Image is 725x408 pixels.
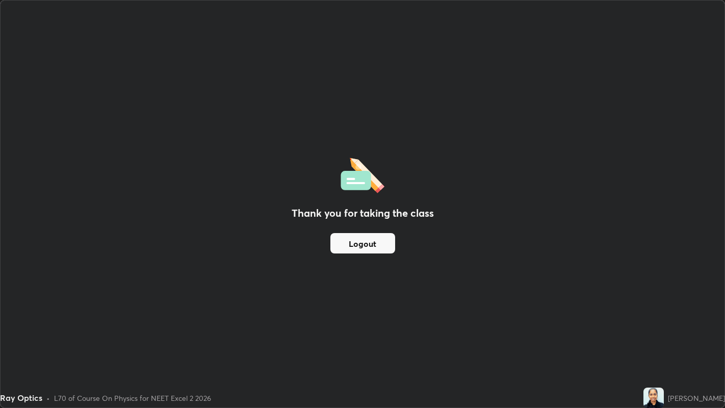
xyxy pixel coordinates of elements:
[341,155,384,193] img: offlineFeedback.1438e8b3.svg
[643,388,664,408] img: 515b3ccb7c094b98a4c123f1fd1a1405.jpg
[330,233,395,253] button: Logout
[668,393,725,403] div: [PERSON_NAME]
[292,206,434,221] h2: Thank you for taking the class
[54,393,211,403] div: L70 of Course On Physics for NEET Excel 2 2026
[46,393,50,403] div: •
